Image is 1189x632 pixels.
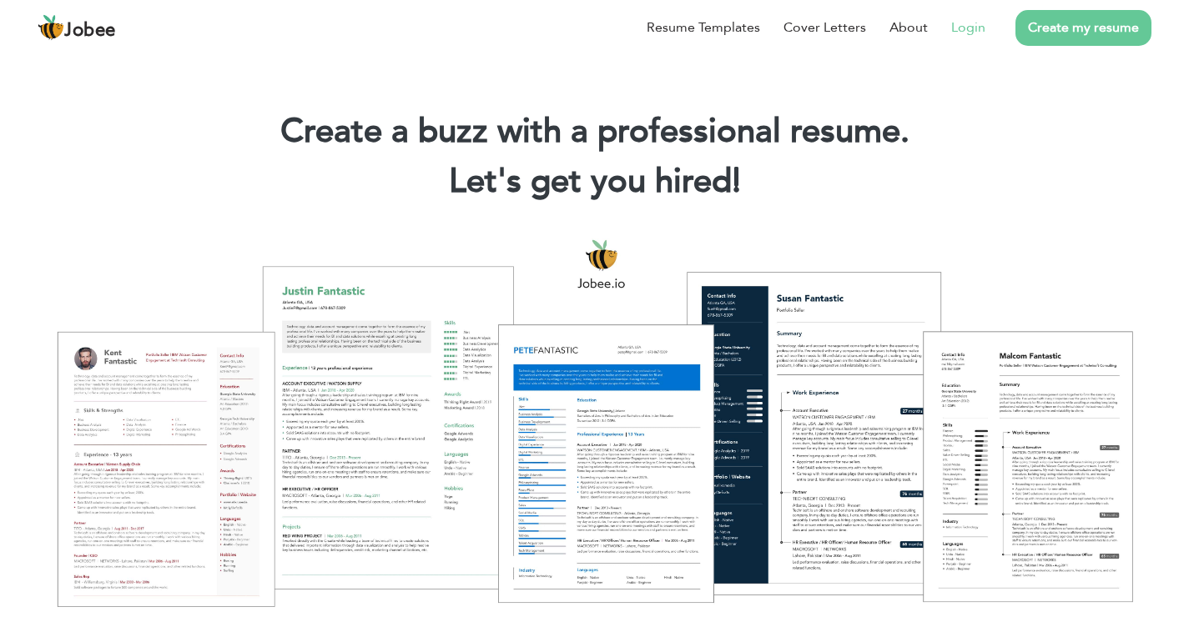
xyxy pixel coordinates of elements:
h1: Create a buzz with a professional resume. [25,110,1164,153]
span: Jobee [64,22,116,40]
a: Login [951,18,985,38]
a: Create my resume [1015,10,1151,46]
a: Jobee [38,14,116,41]
h2: Let's [25,160,1164,203]
img: jobee.io [38,14,64,41]
span: get you hired! [531,158,741,204]
a: About [889,18,928,38]
a: Cover Letters [783,18,866,38]
a: Resume Templates [647,18,760,38]
span: | [733,158,740,204]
